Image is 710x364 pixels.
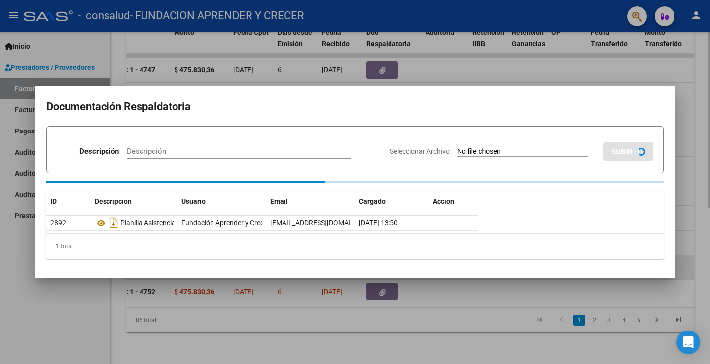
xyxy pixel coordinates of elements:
[270,198,288,205] span: Email
[676,331,700,354] div: Open Intercom Messenger
[355,191,429,212] datatable-header-cell: Cargado
[390,147,450,155] span: Seleccionar Archivo
[95,215,174,231] div: Planilla Asistencia
[46,98,664,116] h2: Documentación Respaldatoria
[50,219,66,227] span: 2892
[266,191,355,212] datatable-header-cell: Email
[107,215,120,231] i: Descargar documento
[177,191,266,212] datatable-header-cell: Usuario
[270,219,380,227] span: [EMAIL_ADDRESS][DOMAIN_NAME]
[611,147,633,156] span: SUBIR
[433,198,454,205] span: Accion
[359,198,386,205] span: Cargado
[181,198,206,205] span: Usuario
[95,198,132,205] span: Descripción
[91,191,177,212] datatable-header-cell: Descripción
[359,219,398,227] span: [DATE] 13:50
[46,191,91,212] datatable-header-cell: ID
[429,191,478,212] datatable-header-cell: Accion
[46,234,664,259] div: 1 total
[79,146,119,157] p: Descripción
[603,142,653,161] button: SUBIR
[50,198,57,205] span: ID
[181,219,270,227] span: Fundación Aprender y Crecer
